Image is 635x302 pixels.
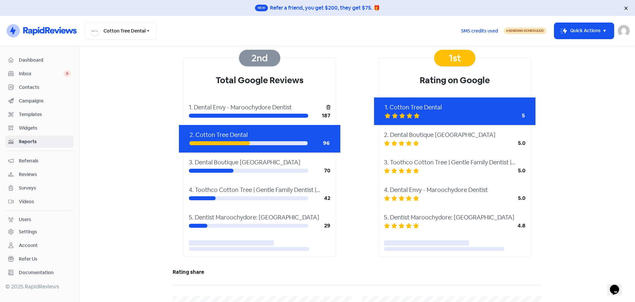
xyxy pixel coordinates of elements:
div: 42 [308,194,330,202]
a: Surveys [5,182,74,194]
div: Total Google Reviews [184,58,336,97]
a: Videos [5,196,74,208]
a: Templates [5,108,74,121]
div: 1. Cotton Tree Dental [385,103,525,112]
div: 5. Dentist Maroochydore: [GEOGRAPHIC_DATA] [189,213,330,222]
span: Widgets [19,125,71,132]
div: 2nd [239,50,280,66]
button: Cotton Tree Dental [85,22,156,40]
div: 5.0 [499,167,526,175]
a: Referrals [5,155,74,167]
button: Quick Actions [554,23,614,39]
span: Inbox [19,70,63,77]
a: Contacts [5,81,74,93]
img: User [618,25,630,37]
div: © 2025 RapidReviews [5,283,74,291]
div: 96 [308,139,330,147]
span: 0 [63,70,71,77]
div: 70 [308,167,330,175]
span: Videos [19,198,71,205]
div: 5.0 [499,194,526,202]
iframe: chat widget [607,275,628,295]
span: Referrals [19,157,71,164]
span: New [255,5,268,11]
div: 5.0 [499,139,526,147]
div: 4. Dental Envy - Maroochydore Dentist [384,185,526,194]
div: 4. Toothco Cotton Tree | Gentle Family Dentist | Dentist Maroochydore [189,185,330,194]
span: Surveys [19,185,71,192]
span: Contacts [19,84,71,91]
a: Sending Scheduled [504,27,546,35]
span: Dashboard [19,57,71,64]
div: Users [19,216,31,223]
span: Templates [19,111,71,118]
span: Reviews [19,171,71,178]
span: Refer Us [19,256,71,263]
div: 3. Toothco Cotton Tree | Gentle Family Dentist | Dentist Maroochydore [384,158,526,167]
div: 5 [498,112,525,120]
span: Sending Scheduled [508,29,544,33]
div: 4.8 [499,222,526,230]
span: SMS credits used [461,28,498,34]
h5: Rating share [173,267,542,277]
div: 1st [434,50,476,66]
div: 1. Dental Envy - Maroochydore Dentist [189,103,326,112]
a: SMS credits used [455,27,504,34]
div: Rating on Google [379,58,531,97]
a: Reports [5,136,74,148]
a: Inbox 0 [5,68,74,80]
div: Refer a friend, you get $200, they get $75. 🎁 [270,4,380,12]
div: Settings [19,228,37,235]
div: 5. Dentist Maroochydore: [GEOGRAPHIC_DATA] [384,213,526,222]
a: Widgets [5,122,74,134]
div: 29 [308,222,330,230]
a: Campaigns [5,95,74,107]
div: 2. Dental Boutique [GEOGRAPHIC_DATA] [384,130,526,139]
div: 187 [308,112,330,120]
div: Account [19,242,38,249]
div: 2. Cotton Tree Dental [190,130,330,139]
a: Refer Us [5,253,74,265]
a: Reviews [5,168,74,181]
span: Documentation [19,269,71,276]
a: Account [5,239,74,252]
span: Campaigns [19,97,71,104]
a: Documentation [5,267,74,279]
div: 3. Dental Boutique [GEOGRAPHIC_DATA] [189,158,330,167]
a: Users [5,213,74,226]
span: Reports [19,138,71,145]
a: Settings [5,226,74,238]
a: Dashboard [5,54,74,66]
